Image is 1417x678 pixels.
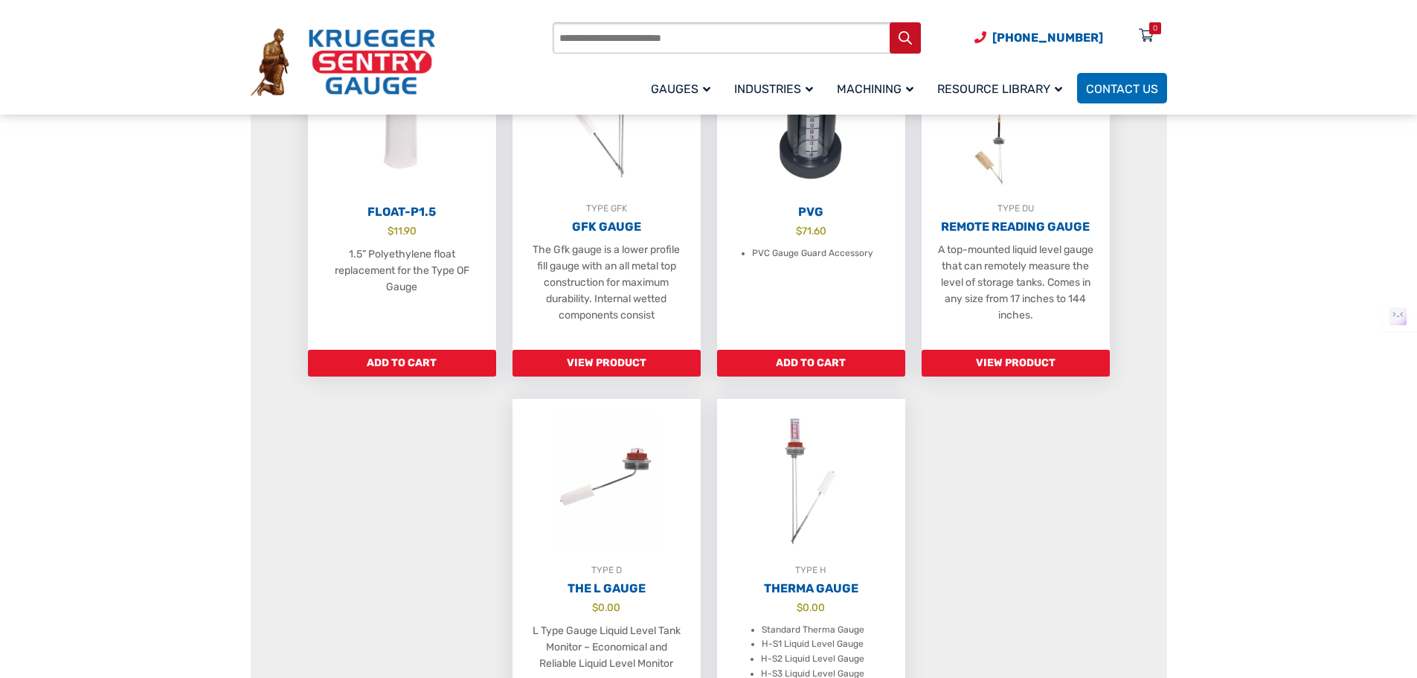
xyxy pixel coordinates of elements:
span: $ [592,601,598,613]
div: TYPE GFK [513,201,701,216]
img: Krueger Sentry Gauge [251,28,435,97]
a: Gauges [642,71,725,106]
span: Resource Library [937,82,1062,96]
span: Gauges [651,82,710,96]
img: The L Gauge [513,399,701,563]
bdi: 11.90 [388,225,417,237]
img: Float-P1.5 [308,37,496,201]
bdi: 0.00 [592,601,620,613]
span: $ [388,225,393,237]
a: Industries [725,71,828,106]
div: 0 [1153,22,1157,34]
a: Resource Library [928,71,1077,106]
img: PVG [717,37,905,201]
a: Read more about “Remote Reading Gauge” [922,350,1110,377]
a: PVG $71.60 PVC Gauge Guard Accessory [717,37,905,350]
span: Contact Us [1086,82,1158,96]
a: Machining [828,71,928,106]
h2: Remote Reading Gauge [922,220,1110,234]
img: Therma Gauge [717,399,905,563]
h2: Therma Gauge [717,581,905,596]
h2: PVG [717,205,905,220]
li: H-S2 Liquid Level Gauge [761,652,864,667]
a: TYPE DURemote Reading Gauge A top-mounted liquid level gauge that can remotely measure the level ... [922,37,1110,350]
p: The Gfk gauge is a lower profile fill gauge with an all metal top construction for maximum durabi... [527,242,686,324]
div: TYPE H [717,563,905,578]
li: Standard Therma Gauge [762,623,864,638]
li: H-S1 Liquid Level Gauge [762,637,864,652]
bdi: 0.00 [797,601,825,613]
p: 1.5” Polyethylene float replacement for the Type OF Gauge [323,246,481,295]
div: TYPE D [513,563,701,578]
div: TYPE DU [922,201,1110,216]
img: Remote Reading Gauge [922,37,1110,201]
a: Add to cart: “PVG” [717,350,905,377]
img: GFK Gauge [513,37,701,201]
a: Phone Number (920) 434-8860 [974,28,1103,47]
h2: Float-P1.5 [308,205,496,220]
bdi: 71.60 [796,225,826,237]
a: Read more about “GFK Gauge” [513,350,701,377]
h2: The L Gauge [513,581,701,596]
a: Float-P1.5 $11.90 1.5” Polyethylene float replacement for the Type OF Gauge [308,37,496,350]
p: A top-mounted liquid level gauge that can remotely measure the level of storage tanks. Comes in a... [936,242,1095,324]
span: $ [797,601,803,613]
span: Industries [734,82,813,96]
span: Machining [837,82,913,96]
li: PVC Gauge Guard Accessory [752,246,873,261]
span: $ [796,225,802,237]
p: L Type Gauge Liquid Level Tank Monitor – Economical and Reliable Liquid Level Monitor [527,623,686,672]
a: Contact Us [1077,73,1167,103]
h2: GFK Gauge [513,220,701,234]
a: Add to cart: “Float-P1.5” [308,350,496,377]
span: [PHONE_NUMBER] [992,31,1103,45]
a: TYPE GFKGFK Gauge The Gfk gauge is a lower profile fill gauge with an all metal top construction ... [513,37,701,350]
